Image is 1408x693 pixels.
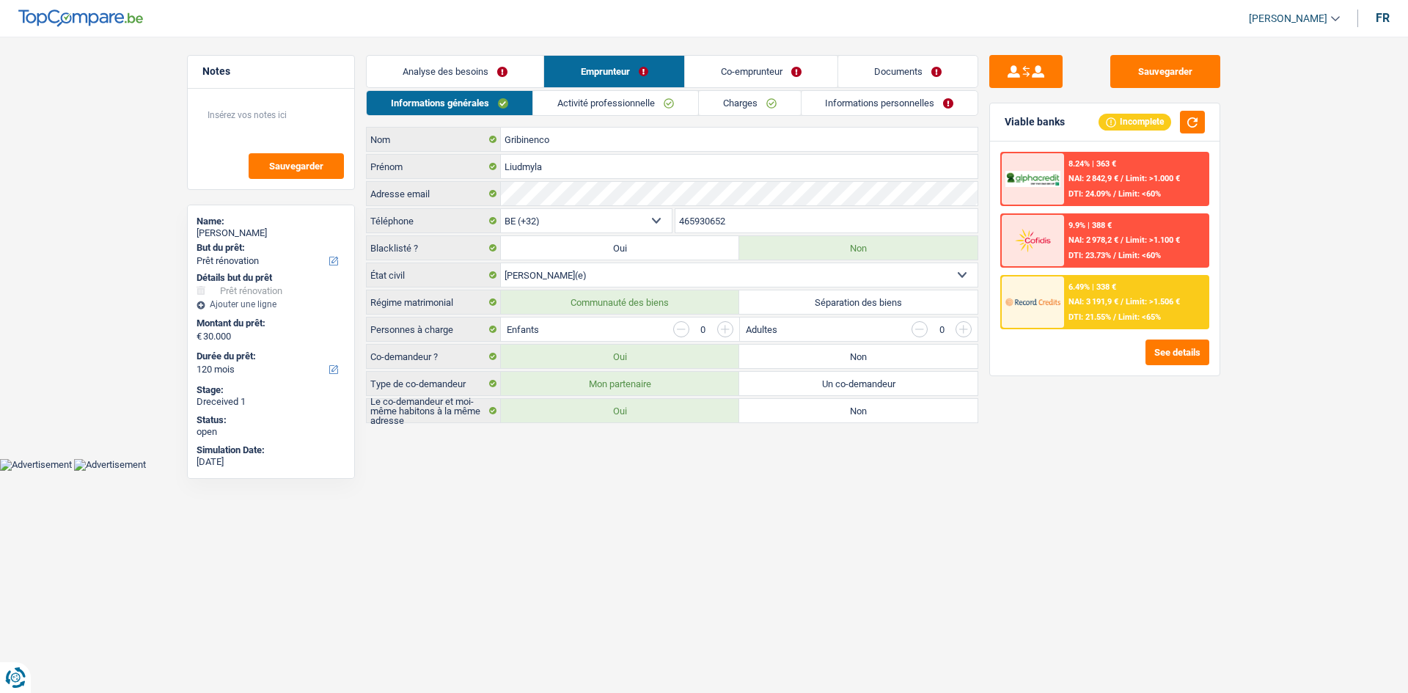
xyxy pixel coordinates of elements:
div: Incomplete [1099,114,1171,130]
a: [PERSON_NAME] [1237,7,1340,31]
span: DTI: 21.55% [1068,312,1111,322]
span: DTI: 23.73% [1068,251,1111,260]
div: Stage: [197,384,345,396]
label: Prénom [367,155,501,178]
label: Co-demandeur ? [367,345,501,368]
span: NAI: 2 842,9 € [1068,174,1118,183]
button: Sauvegarder [249,153,344,179]
div: 6.49% | 338 € [1068,282,1116,292]
div: 9.9% | 388 € [1068,221,1112,230]
label: Communauté des biens [501,290,739,314]
div: Dreceived 1 [197,396,345,408]
h5: Notes [202,65,340,78]
label: Non [739,399,978,422]
a: Documents [838,56,978,87]
label: Non [739,236,978,260]
label: Séparation des biens [739,290,978,314]
label: But du prêt: [197,242,342,254]
div: Ajouter une ligne [197,299,345,309]
div: [DATE] [197,456,345,468]
label: État civil [367,263,501,287]
label: Blacklisté ? [367,236,501,260]
span: / [1121,235,1123,245]
label: Non [739,345,978,368]
div: open [197,426,345,438]
img: Cofidis [1005,227,1060,254]
div: 0 [935,325,948,334]
span: Limit: >1.000 € [1126,174,1180,183]
div: [PERSON_NAME] [197,227,345,239]
a: Informations générales [367,91,532,115]
span: Limit: <60% [1118,189,1161,199]
span: Limit: >1.506 € [1126,297,1180,307]
a: Informations personnelles [802,91,978,115]
label: Adresse email [367,182,501,205]
label: Oui [501,345,739,368]
label: Durée du prêt: [197,351,342,362]
span: / [1113,312,1116,322]
div: Status: [197,414,345,426]
span: Limit: <65% [1118,312,1161,322]
a: Charges [699,91,801,115]
label: Montant du prêt: [197,318,342,329]
img: AlphaCredit [1005,171,1060,188]
button: Sauvegarder [1110,55,1220,88]
span: Sauvegarder [269,161,323,171]
label: Nom [367,128,501,151]
span: / [1121,297,1123,307]
img: Advertisement [74,459,146,471]
label: Type de co-demandeur [367,372,501,395]
div: 8.24% | 363 € [1068,159,1116,169]
label: Oui [501,399,739,422]
button: See details [1145,340,1209,365]
label: Adultes [746,325,777,334]
span: DTI: 24.09% [1068,189,1111,199]
span: / [1121,174,1123,183]
label: Régime matrimonial [367,290,501,314]
div: Viable banks [1005,116,1065,128]
label: Le co-demandeur et moi-même habitons à la même adresse [367,399,501,422]
div: Détails but du prêt [197,272,345,284]
input: 401020304 [675,209,978,232]
a: Analyse des besoins [367,56,543,87]
span: NAI: 3 191,9 € [1068,297,1118,307]
span: € [197,331,202,342]
span: / [1113,251,1116,260]
span: [PERSON_NAME] [1249,12,1327,25]
label: Personnes à charge [367,318,501,341]
a: Emprunteur [544,56,683,87]
div: 0 [697,325,710,334]
label: Un co-demandeur [739,372,978,395]
label: Oui [501,236,739,260]
img: Record Credits [1005,288,1060,315]
span: Limit: <60% [1118,251,1161,260]
img: TopCompare Logo [18,10,143,27]
span: NAI: 2 978,2 € [1068,235,1118,245]
label: Enfants [507,325,539,334]
div: fr [1376,11,1390,25]
a: Co-emprunteur [685,56,837,87]
div: Name: [197,216,345,227]
label: Mon partenaire [501,372,739,395]
a: Activité professionnelle [533,91,698,115]
span: / [1113,189,1116,199]
label: Téléphone [367,209,501,232]
span: Limit: >1.100 € [1126,235,1180,245]
div: Simulation Date: [197,444,345,456]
